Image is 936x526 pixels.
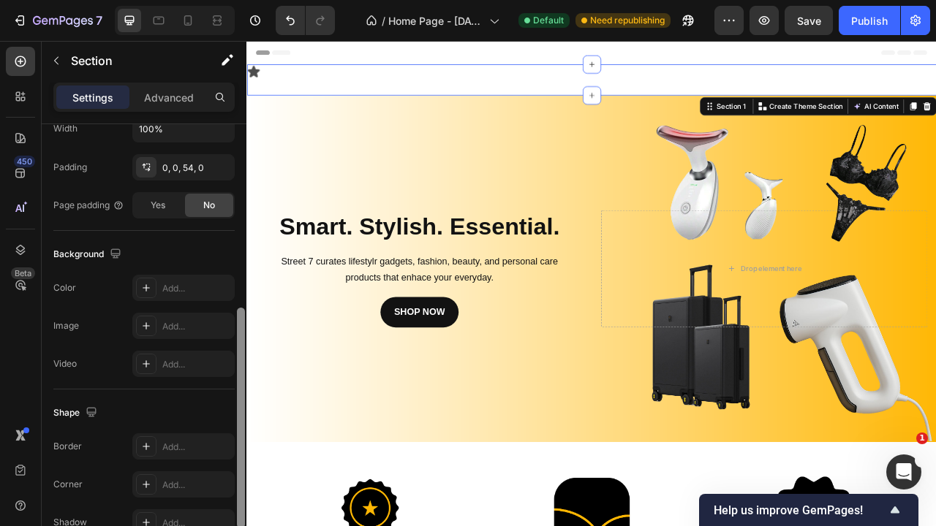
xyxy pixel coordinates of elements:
div: Corner [53,478,83,491]
span: Save [797,15,821,27]
div: Padding [53,161,87,174]
iframe: Design area [246,41,936,526]
button: 7 [6,6,109,35]
button: <p><strong>SHOP NOW</strong>&nbsp;</p> [170,326,270,365]
div: Add... [162,282,231,295]
div: Width [53,122,78,135]
div: Background [53,245,124,264]
div: Border [53,440,82,453]
button: Show survey - Help us improve GemPages! [714,501,904,519]
strong: SHOP NOW [187,338,252,351]
div: Page padding [53,199,124,212]
div: 450 [14,156,35,167]
strong: smart. stylish. essential. [41,219,398,253]
div: Add... [162,479,231,492]
button: Save [785,6,833,35]
div: Shape [53,403,100,423]
span: 1 [916,432,928,444]
p: Section [71,52,191,69]
p: Street 7 curates lifestylr gadgets, fashion, beauty, and personal care products that enhace your ... [13,270,426,313]
input: Auto [133,115,234,142]
p: Settings [72,90,113,105]
div: Section 1 [595,77,638,90]
p: Advanced [144,90,194,105]
div: 0, 0, 54, 0 [162,161,231,175]
span: / [382,13,385,28]
span: Help us improve GemPages! [714,503,886,517]
div: Beta [11,267,35,279]
span: Need republishing [590,14,665,27]
button: AI Content [768,75,832,92]
span: Yes [151,199,165,212]
div: Publish [851,13,888,28]
div: Drop element here [628,284,706,296]
div: Color [53,281,76,294]
div: Add... [162,441,231,454]
iframe: Intercom live chat [886,454,921,489]
div: Undo/Redo [276,6,335,35]
span: No [203,199,215,212]
span: Default [533,14,564,27]
div: Video [53,357,77,370]
span: Home Page - [DATE] 15:20:35 [388,13,483,28]
div: Add... [162,358,231,371]
div: Add... [162,320,231,333]
p: Create Theme Section [665,77,758,90]
button: Publish [839,6,900,35]
div: Image [53,319,79,332]
p: 7 [96,12,102,29]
